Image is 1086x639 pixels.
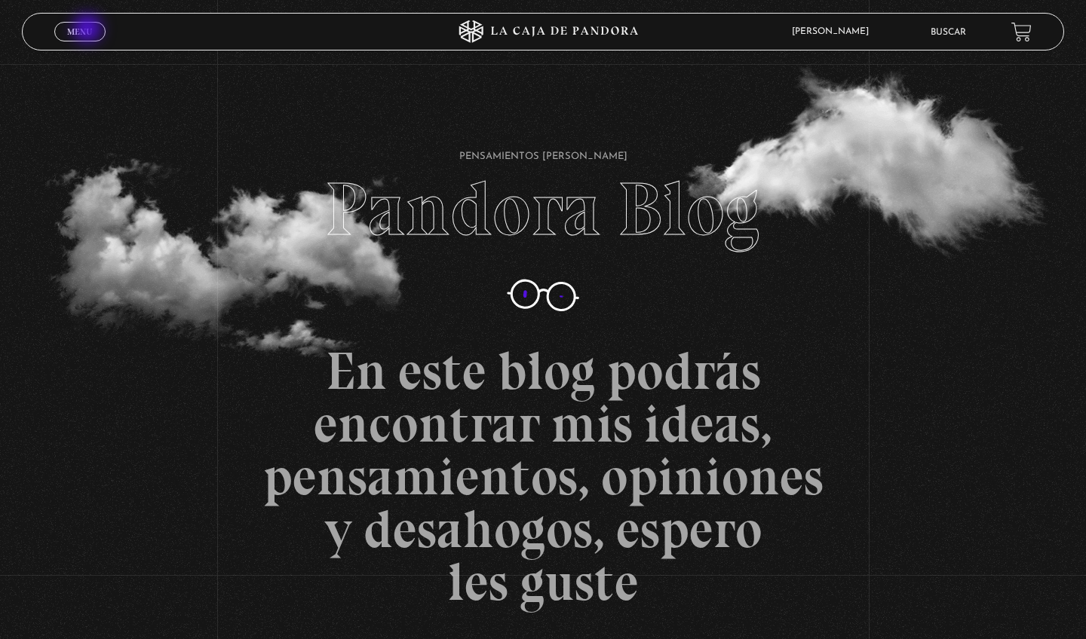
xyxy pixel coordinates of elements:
[217,344,869,608] h3: En este blog podrás encontrar mis ideas, pensamientos, opiniones y desahogos, espero les guste
[459,151,627,161] span: Pensamientos [PERSON_NAME]
[1011,21,1032,41] a: View your shopping cart
[63,40,98,50] span: Cerrar
[931,28,966,37] a: Buscar
[67,27,92,36] span: Menu
[784,27,884,36] span: [PERSON_NAME]
[325,96,761,246] h1: Pandora Blog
